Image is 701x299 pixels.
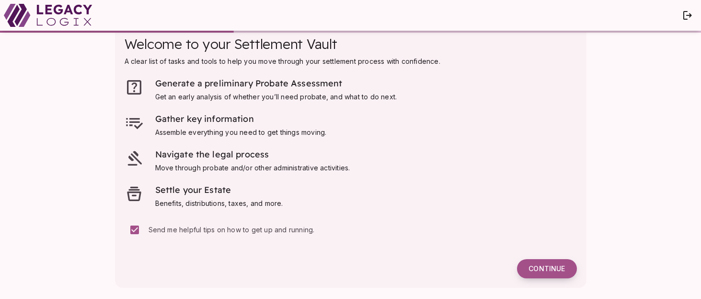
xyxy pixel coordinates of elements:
span: Assemble everything you need to get things moving. [155,128,327,136]
span: Welcome to your Settlement Vault [125,36,337,52]
span: Get an early analysis of whether you’ll need probate, and what to do next. [155,93,397,101]
span: A clear list of tasks and tools to help you move through your settlement process with confidence. [125,57,440,65]
span: Move through probate and/or other administrative activities. [155,164,350,172]
span: Navigate the legal process [155,149,269,160]
span: Send me helpful tips on how to get up and running. [149,226,315,234]
span: Continue [529,264,565,273]
span: Generate a preliminary Probate Assessment [155,78,343,89]
span: Benefits, distributions, taxes, and more. [155,199,283,207]
button: Continue [517,259,576,278]
span: Settle your Estate [155,184,231,195]
span: Gather key information [155,113,254,124]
